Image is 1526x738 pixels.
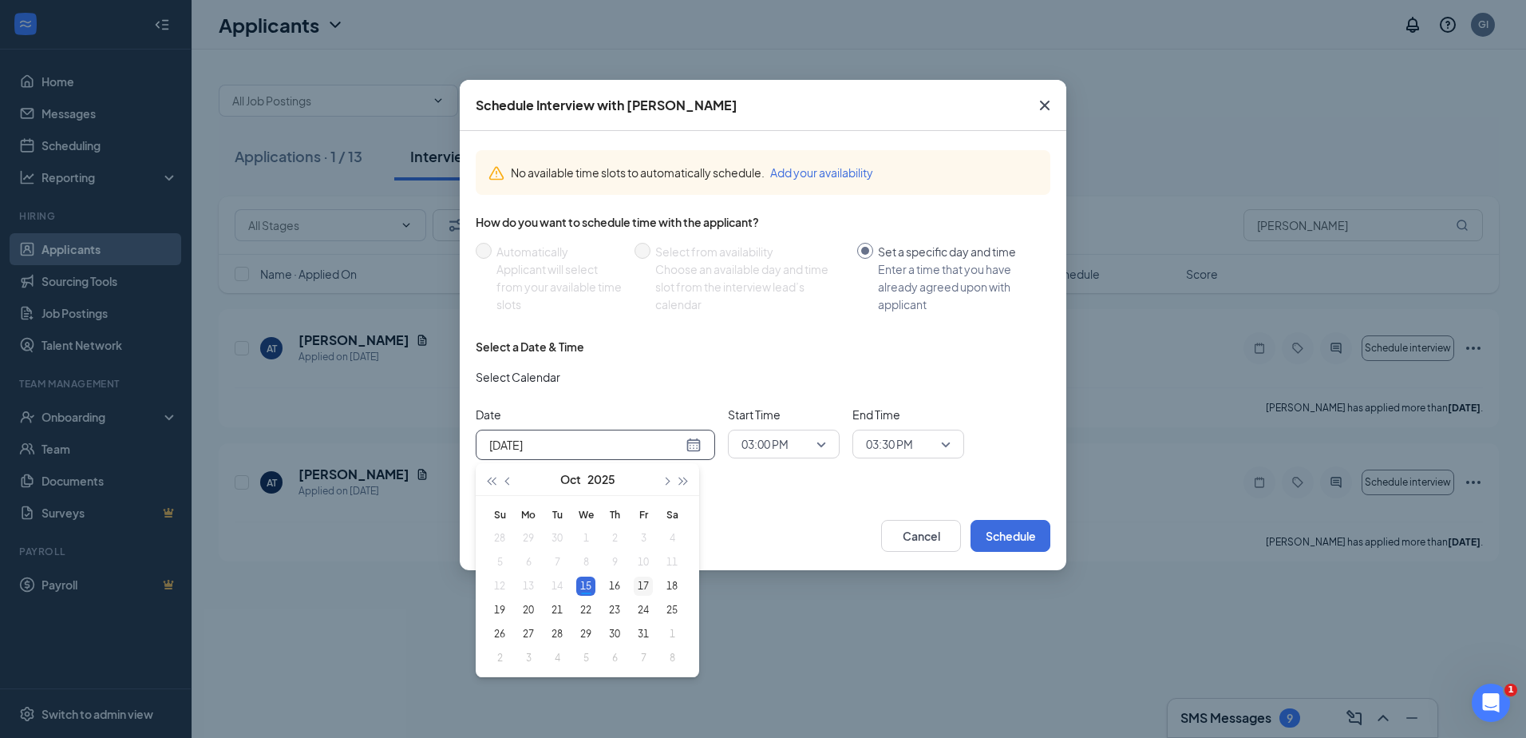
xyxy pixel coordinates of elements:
th: Tu [543,502,571,526]
div: Schedule Interview with [PERSON_NAME] [476,97,737,114]
div: Enter a time that you have already agreed upon with applicant [878,260,1038,313]
td: 2025-10-26 [485,622,514,646]
th: Su [485,502,514,526]
td: 2025-10-19 [485,598,514,622]
td: 2025-10-22 [571,598,600,622]
div: 20 [519,601,538,620]
div: Applicant will select from your available time slots [496,260,622,313]
div: 7 [634,649,653,668]
div: 6 [605,649,624,668]
span: 03:00 PM [741,432,789,456]
button: 2025 [587,463,615,495]
div: Set a specific day and time [878,243,1038,260]
div: 25 [662,601,682,620]
div: 26 [490,625,509,644]
td: 2025-10-27 [514,622,543,646]
iframe: Intercom live chat [1472,684,1510,722]
td: 2025-10-25 [658,598,686,622]
div: 28 [548,625,567,644]
div: How do you want to schedule time with the applicant? [476,214,1050,230]
th: Th [600,502,629,526]
span: 1 [1504,684,1517,696]
div: Automatically [496,243,622,260]
span: End Time [852,406,964,423]
div: 24 [634,601,653,620]
td: 2025-10-15 [571,574,600,598]
th: We [571,502,600,526]
div: 19 [490,601,509,620]
button: Cancel [881,520,961,552]
div: 27 [519,625,538,644]
div: 17 [634,577,653,596]
input: Oct 15, 2025 [489,436,682,454]
span: Date [476,406,715,423]
td: 2025-10-17 [629,574,658,598]
td: 2025-10-30 [600,622,629,646]
span: 03:30 PM [866,432,913,456]
svg: Warning [488,165,504,181]
div: 1 [662,625,682,644]
td: 2025-10-18 [658,574,686,598]
div: 3 [519,649,538,668]
button: Add your availability [770,164,873,181]
span: Select Calendar [476,368,560,386]
th: Fr [629,502,658,526]
div: 29 [576,625,595,644]
td: 2025-11-06 [600,646,629,670]
td: 2025-11-08 [658,646,686,670]
div: 2 [490,649,509,668]
td: 2025-11-01 [658,622,686,646]
td: 2025-11-02 [485,646,514,670]
th: Sa [658,502,686,526]
svg: Cross [1035,96,1054,115]
div: 5 [576,649,595,668]
div: Select from availability [655,243,844,260]
div: 31 [634,625,653,644]
td: 2025-11-03 [514,646,543,670]
button: Close [1023,80,1066,131]
div: 21 [548,601,567,620]
td: 2025-11-07 [629,646,658,670]
td: 2025-11-04 [543,646,571,670]
td: 2025-10-29 [571,622,600,646]
div: 22 [576,601,595,620]
div: 18 [662,577,682,596]
div: 8 [662,649,682,668]
div: 30 [605,625,624,644]
td: 2025-10-28 [543,622,571,646]
div: 23 [605,601,624,620]
td: 2025-10-23 [600,598,629,622]
button: Schedule [971,520,1050,552]
td: 2025-10-31 [629,622,658,646]
div: No available time slots to automatically schedule. [511,164,1038,181]
div: 15 [576,577,595,596]
td: 2025-10-21 [543,598,571,622]
td: 2025-11-05 [571,646,600,670]
div: Select a Date & Time [476,339,584,355]
td: 2025-10-24 [629,598,658,622]
span: Start Time [728,406,840,423]
button: Oct [560,463,581,495]
td: 2025-10-16 [600,574,629,598]
div: 16 [605,577,624,596]
div: Choose an available day and time slot from the interview lead’s calendar [655,260,844,313]
div: 4 [548,649,567,668]
td: 2025-10-20 [514,598,543,622]
th: Mo [514,502,543,526]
